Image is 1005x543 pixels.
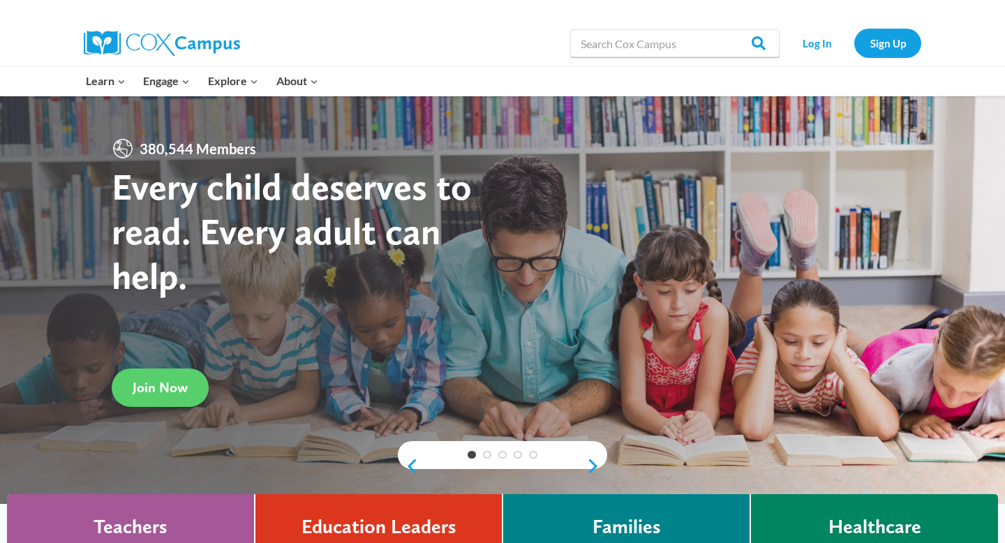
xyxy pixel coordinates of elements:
nav: Primary Navigation [77,66,327,96]
h4: Families [593,515,661,539]
a: Sign Up [854,29,921,57]
input: Search Cox Campus [570,29,780,57]
a: 2 [483,451,491,459]
h4: Healthcare [828,515,921,539]
strong: Every child deserves to read. Every adult can help. [112,164,472,297]
a: previous [398,458,419,475]
a: Join Now [112,369,209,407]
nav: Secondary Navigation [787,29,921,57]
span: Explore [208,72,258,90]
a: next [586,458,607,475]
a: 3 [498,451,507,459]
span: 380,544 Members [134,137,262,160]
span: Join Now [133,379,188,396]
h4: Education Leaders [301,515,456,539]
span: Engage [143,72,190,90]
div: content slider buttons [398,452,607,480]
img: Cox Campus [84,31,240,56]
a: 5 [529,451,537,459]
h4: Teachers [94,515,167,539]
span: About [276,72,318,90]
a: 1 [468,451,476,459]
span: Learn [86,72,126,90]
a: Log In [787,29,847,57]
a: 4 [514,451,522,459]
